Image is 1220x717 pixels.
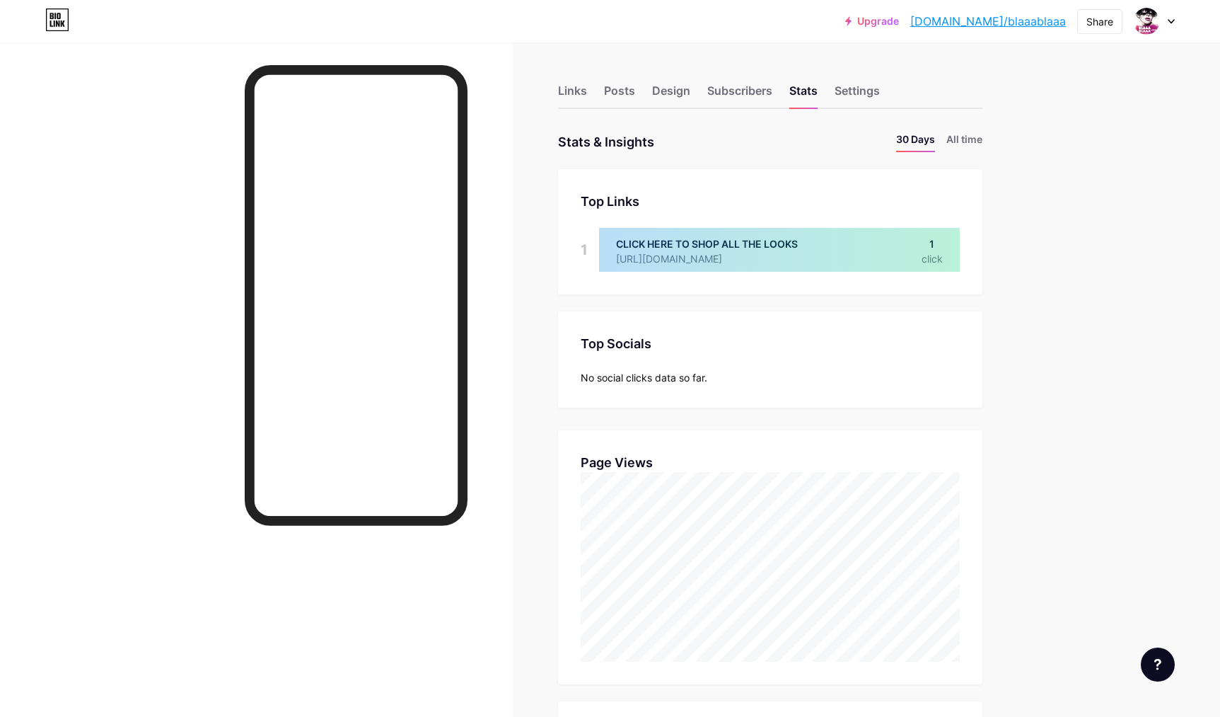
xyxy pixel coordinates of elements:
div: Settings [835,82,880,108]
li: 30 Days [896,132,935,152]
div: Page Views [581,453,960,472]
div: Posts [604,82,635,108]
li: All time [946,132,982,152]
div: Stats [789,82,818,108]
div: No social clicks data so far. [581,370,960,385]
div: Top Links [581,192,960,211]
a: [DOMAIN_NAME]/blaaablaaa [910,13,1066,30]
div: Subscribers [707,82,772,108]
img: blaaablaaa [1133,8,1160,35]
div: Links [558,82,587,108]
div: Share [1086,14,1113,29]
div: Top Socials [581,334,960,353]
a: Upgrade [845,16,899,27]
div: Stats & Insights [558,132,654,152]
div: Design [652,82,690,108]
div: 1 [581,228,588,272]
